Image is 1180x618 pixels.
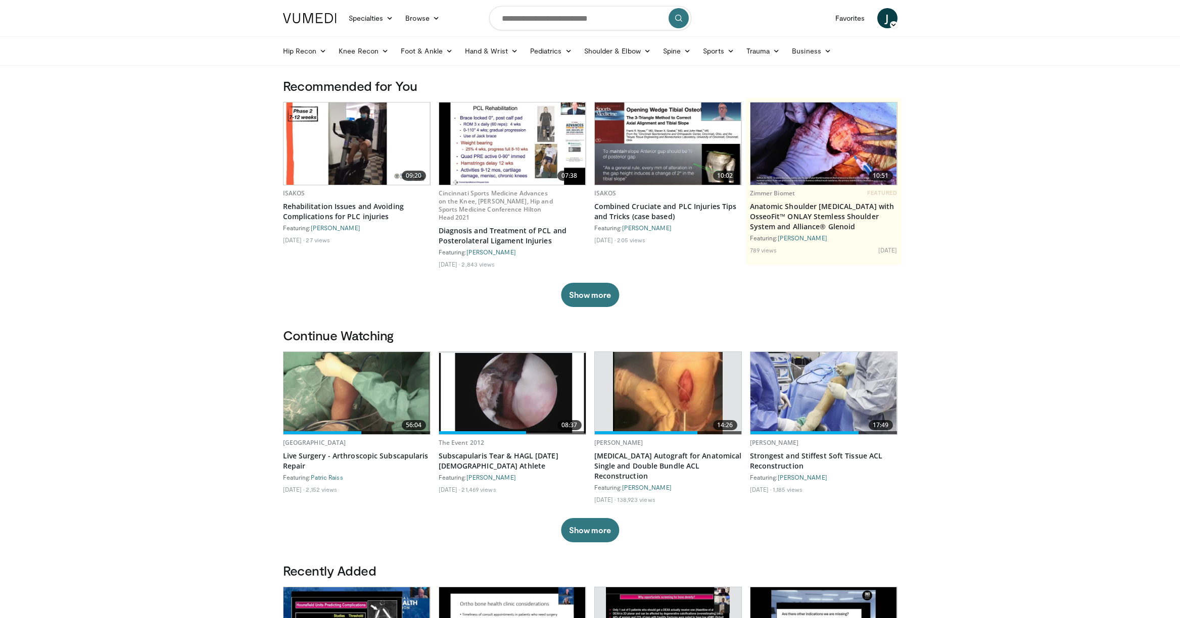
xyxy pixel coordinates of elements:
[439,485,460,493] li: [DATE]
[283,327,898,343] h3: Continue Watching
[283,485,305,493] li: [DATE]
[594,189,617,197] a: ISAKOS
[557,171,582,181] span: 07:38
[306,236,330,244] li: 27 views
[439,352,586,434] a: 08:37
[311,224,360,231] a: [PERSON_NAME]
[594,483,742,491] div: Featuring:
[877,8,898,28] a: J
[459,41,524,61] a: Hand & Wrist
[617,236,645,244] li: 205 views
[439,438,485,447] a: The Event 2012
[750,473,898,481] div: Featuring:
[869,171,893,181] span: 10:51
[439,102,586,185] img: e699b72e-ef70-4c4f-a76d-5a84368235a8.620x360_q85_upscale.jpg
[750,189,795,197] a: Zimmer Biomet
[594,495,616,503] li: [DATE]
[283,473,431,481] div: Featuring:
[402,171,426,181] span: 09:20
[595,102,741,185] img: 8393d3e3-f37f-445a-9e31-50657bba0a1e.620x360_q85_upscale.jpg
[402,420,426,430] span: 56:04
[283,78,898,94] h3: Recommended for You
[466,248,516,255] a: [PERSON_NAME]
[778,474,827,481] a: [PERSON_NAME]
[343,8,400,28] a: Specialties
[283,189,305,197] a: ISAKOS
[306,485,337,493] li: 2,152 views
[829,8,871,28] a: Favorites
[750,102,897,185] img: 68921608-6324-4888-87da-a4d0ad613160.620x360_q85_upscale.jpg
[333,41,395,61] a: Knee Recon
[657,41,697,61] a: Spine
[283,236,305,244] li: [DATE]
[594,438,643,447] a: [PERSON_NAME]
[283,201,431,222] a: Rehabilitation Issues and Avoiding Complications for PLC injuries
[283,224,431,232] div: Featuring:
[697,41,740,61] a: Sports
[622,484,672,491] a: [PERSON_NAME]
[439,248,586,256] div: Featuring:
[578,41,657,61] a: Shoulder & Elbow
[284,352,430,434] a: 56:04
[773,485,803,493] li: 1,185 views
[750,246,777,254] li: 789 views
[284,102,430,185] img: 2eb2428d-1382-4410-acd9-91b12cd36682.620x360_q85_upscale.jpg
[786,41,837,61] a: Business
[284,102,430,185] a: 09:20
[713,171,737,181] span: 10:02
[750,438,799,447] a: [PERSON_NAME]
[283,13,337,23] img: VuMedi Logo
[617,495,655,503] li: 138,923 views
[283,451,431,471] a: Live Surgery - Arthroscopic Subscapularis Repair
[461,485,496,493] li: 21,469 views
[613,352,723,434] img: 281064_0003_1.png.620x360_q85_upscale.jpg
[284,352,430,434] img: c01a0faa-45df-4c60-942e-d256fe37c732.620x360_q85_upscale.jpg
[594,236,616,244] li: [DATE]
[439,353,586,434] img: 5SPjETdNCPS-ZANX4xMDoxOjB1O8AjAz_2.620x360_q85_upscale.jpg
[750,352,897,434] img: 6c64878e-15ae-4491-883a-8f140a5aa01c.620x360_q85_upscale.jpg
[750,102,897,185] a: 10:51
[595,102,741,185] a: 10:02
[594,224,742,232] div: Featuring:
[594,451,742,481] a: [MEDICAL_DATA] Autograft for Anatomical Single and Double Bundle ACL Reconstruction
[869,420,893,430] span: 17:49
[439,260,460,268] li: [DATE]
[750,352,897,434] a: 17:49
[595,352,741,434] a: 14:26
[594,201,742,222] a: Combined Cruciate and PLC Injuries Tips and Tricks (case based)
[311,474,343,481] a: Patric Raiss
[439,102,586,185] a: 07:38
[283,562,898,579] h3: Recently Added
[750,485,772,493] li: [DATE]
[283,438,346,447] a: [GEOGRAPHIC_DATA]
[439,226,586,246] a: Diagnosis and Treatment of PCL and Posterolateral Ligament Injuries
[878,246,898,254] li: [DATE]
[750,451,898,471] a: Strongest and Stiffest Soft Tissue ACL Reconstruction
[740,41,786,61] a: Trauma
[561,518,619,542] button: Show more
[439,473,586,481] div: Featuring:
[439,189,553,222] a: Cincinnati Sports Medicine Advances on the Knee, [PERSON_NAME], Hip and Sports Medicine Conferenc...
[439,451,586,471] a: Subscapularis Tear & HAGL [DATE][DEMOGRAPHIC_DATA] Athlete
[778,234,827,241] a: [PERSON_NAME]
[561,283,619,307] button: Show more
[399,8,446,28] a: Browse
[557,420,582,430] span: 08:37
[466,474,516,481] a: [PERSON_NAME]
[461,260,495,268] li: 2,843 views
[524,41,578,61] a: Pediatrics
[622,224,672,231] a: [PERSON_NAME]
[277,41,333,61] a: Hip Recon
[395,41,459,61] a: Foot & Ankle
[489,6,691,30] input: Search topics, interventions
[713,420,737,430] span: 14:26
[867,189,897,196] span: FEATURED
[750,234,898,242] div: Featuring:
[750,201,898,232] a: Anatomic Shoulder [MEDICAL_DATA] with OsseoFit™ ONLAY Stemless Shoulder System and Alliance® Glenoid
